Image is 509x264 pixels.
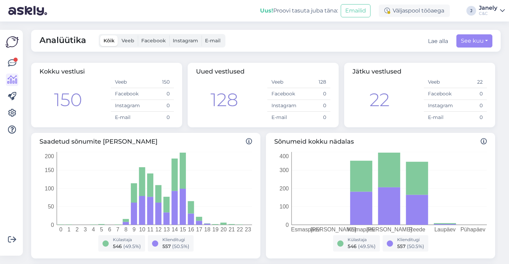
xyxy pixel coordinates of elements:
tspan: [PERSON_NAME] [311,227,356,233]
tspan: 4 [92,227,95,232]
tspan: 200 [45,153,54,159]
tspan: 14 [172,227,178,232]
tspan: 0 [286,222,289,228]
td: Instagram [267,100,299,112]
span: ( 49.5 %) [123,243,141,249]
div: 150 [54,86,82,113]
td: 0 [142,88,174,100]
td: Veeb [267,76,299,88]
tspan: 15 [180,227,186,232]
td: Veeb [424,76,455,88]
tspan: 1 [68,227,71,232]
tspan: 300 [279,167,289,173]
td: Facebook [111,88,142,100]
td: Instagram [111,100,142,112]
span: ( 49.5 %) [358,243,376,249]
div: Külastaja [113,237,141,243]
tspan: [PERSON_NAME] [366,227,412,233]
tspan: 19 [212,227,218,232]
td: E-mail [267,112,299,124]
td: 0 [455,100,487,112]
span: 546 [113,243,122,249]
tspan: 18 [204,227,211,232]
tspan: 0 [51,222,54,228]
div: Klienditugi [397,237,424,243]
div: Väljaspool tööaega [379,5,450,17]
tspan: 7 [116,227,119,232]
tspan: 13 [163,227,170,232]
button: Lae alla [428,37,448,45]
div: Janely [479,5,497,11]
tspan: 400 [279,153,289,159]
tspan: 11 [147,227,153,232]
tspan: 100 [45,186,54,191]
button: Emailid [341,4,370,17]
span: 557 [397,243,405,249]
div: J [466,6,476,16]
span: ( 50.5 %) [172,243,189,249]
tspan: 100 [279,204,289,210]
tspan: 6 [108,227,111,232]
div: 128 [211,86,238,113]
span: Sõnumeid kokku nädalas [274,137,487,146]
tspan: 2 [75,227,79,232]
span: Kõik [104,37,115,44]
span: Veeb [122,37,134,44]
td: 150 [142,76,174,88]
td: 0 [455,112,487,124]
tspan: 150 [45,167,54,173]
td: 0 [299,88,330,100]
tspan: 8 [124,227,127,232]
tspan: 17 [196,227,202,232]
tspan: 200 [279,186,289,191]
img: Askly Logo [6,35,19,49]
div: 22 [369,86,390,113]
tspan: Esmaspäev [291,227,320,232]
tspan: 22 [237,227,243,232]
td: E-mail [424,112,455,124]
td: 128 [299,76,330,88]
td: Instagram [424,100,455,112]
tspan: Laupäev [434,227,455,232]
span: 546 [348,243,357,249]
td: 22 [455,76,487,88]
span: Jätku vestlused [352,68,401,75]
tspan: 10 [139,227,145,232]
tspan: 16 [188,227,194,232]
td: 0 [299,100,330,112]
tspan: 20 [221,227,227,232]
div: C&C [479,11,497,16]
span: Analüütika [39,34,86,48]
td: 0 [142,112,174,124]
div: Külastaja [348,237,376,243]
span: 557 [162,243,171,249]
td: Facebook [424,88,455,100]
span: Kokku vestlusi [39,68,85,75]
td: 0 [142,100,174,112]
tspan: Kolmapäev [347,227,375,232]
tspan: 9 [133,227,136,232]
tspan: 0 [59,227,62,232]
td: 0 [299,112,330,124]
td: Veeb [111,76,142,88]
button: See kuu [456,34,492,48]
span: Facebook [141,37,166,44]
tspan: 3 [84,227,87,232]
tspan: Reede [409,227,425,232]
span: Saadetud sõnumite [PERSON_NAME] [39,137,252,146]
div: Klienditugi [162,237,189,243]
span: E-mail [205,37,221,44]
span: Instagram [173,37,198,44]
tspan: 5 [100,227,103,232]
span: Uued vestlused [196,68,244,75]
td: 0 [455,88,487,100]
td: Facebook [267,88,299,100]
tspan: 21 [229,227,235,232]
b: Uus! [260,7,273,14]
td: E-mail [111,112,142,124]
tspan: 50 [48,204,54,210]
tspan: Pühapäev [461,227,485,232]
tspan: 23 [245,227,251,232]
div: Proovi tasuta juba täna: [260,7,338,15]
